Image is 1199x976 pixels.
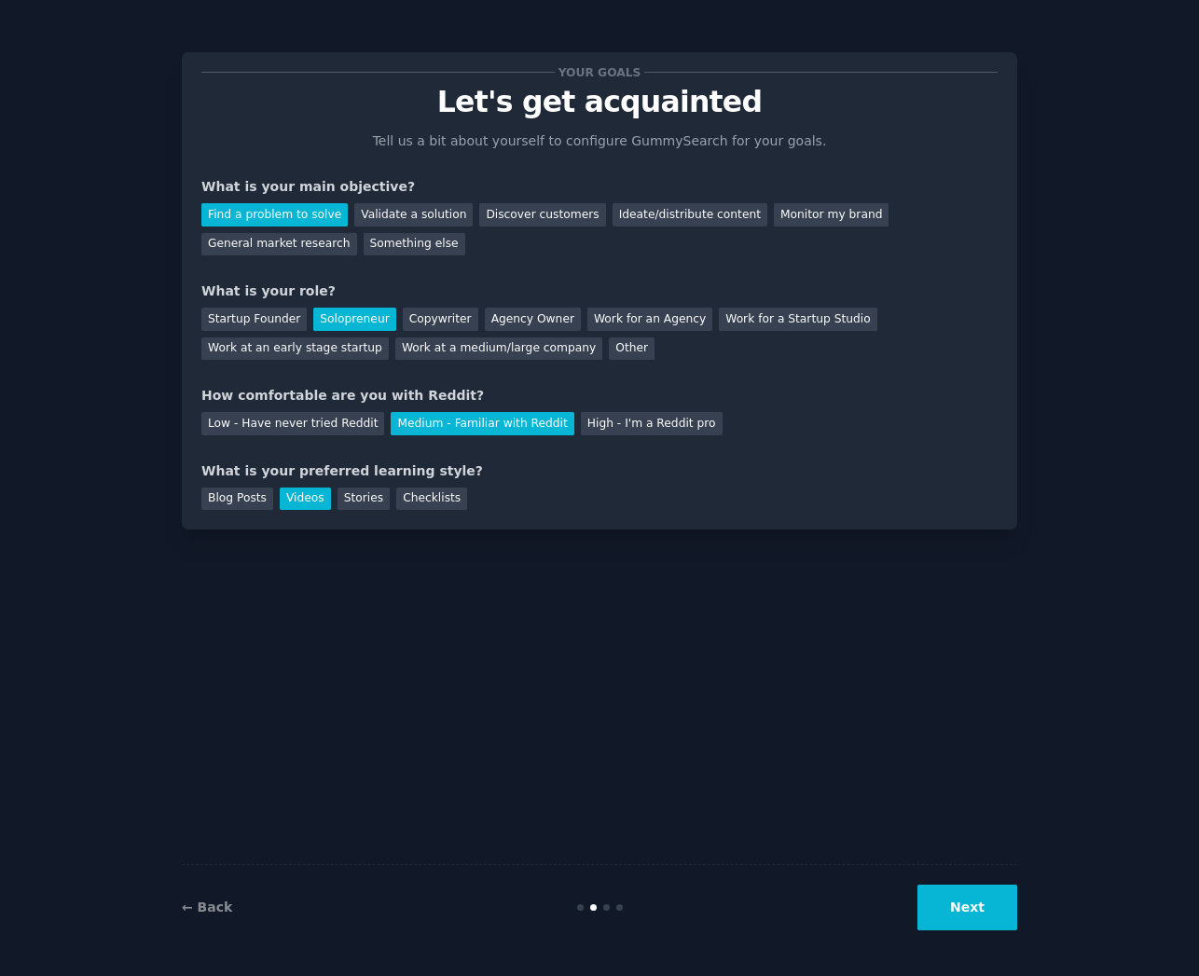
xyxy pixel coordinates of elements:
[581,412,723,435] div: High - I'm a Reddit pro
[201,461,998,481] div: What is your preferred learning style?
[201,412,384,435] div: Low - Have never tried Reddit
[201,282,998,301] div: What is your role?
[485,308,581,331] div: Agency Owner
[280,488,331,511] div: Videos
[719,308,876,331] div: Work for a Startup Studio
[201,86,998,118] p: Let's get acquainted
[917,885,1017,930] button: Next
[365,131,834,151] p: Tell us a bit about yourself to configure GummySearch for your goals.
[354,203,473,227] div: Validate a solution
[774,203,889,227] div: Monitor my brand
[201,177,998,197] div: What is your main objective?
[201,488,273,511] div: Blog Posts
[403,308,478,331] div: Copywriter
[201,308,307,331] div: Startup Founder
[201,386,998,406] div: How comfortable are you with Reddit?
[479,203,605,227] div: Discover customers
[613,203,767,227] div: Ideate/distribute content
[201,203,348,227] div: Find a problem to solve
[338,488,390,511] div: Stories
[396,488,467,511] div: Checklists
[201,337,389,361] div: Work at an early stage startup
[555,62,644,82] span: Your goals
[313,308,395,331] div: Solopreneur
[587,308,712,331] div: Work for an Agency
[182,900,232,914] a: ← Back
[395,337,602,361] div: Work at a medium/large company
[391,412,573,435] div: Medium - Familiar with Reddit
[364,233,465,256] div: Something else
[201,233,357,256] div: General market research
[609,337,655,361] div: Other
